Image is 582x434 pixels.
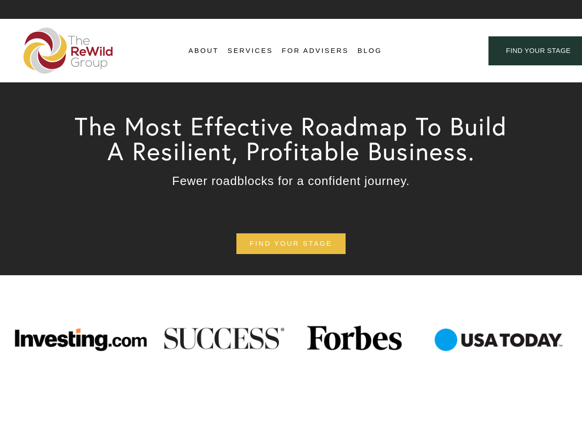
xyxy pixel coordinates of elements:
a: find your stage [236,233,346,254]
a: folder dropdown [188,44,219,58]
a: Blog [358,44,382,58]
span: Services [228,45,273,57]
a: For Advisers [282,44,348,58]
span: About [188,45,219,57]
img: The ReWild Group [24,28,114,74]
span: Fewer roadblocks for a confident journey. [172,174,410,188]
span: The Most Effective Roadmap To Build A Resilient, Profitable Business. [75,110,515,167]
a: folder dropdown [228,44,273,58]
